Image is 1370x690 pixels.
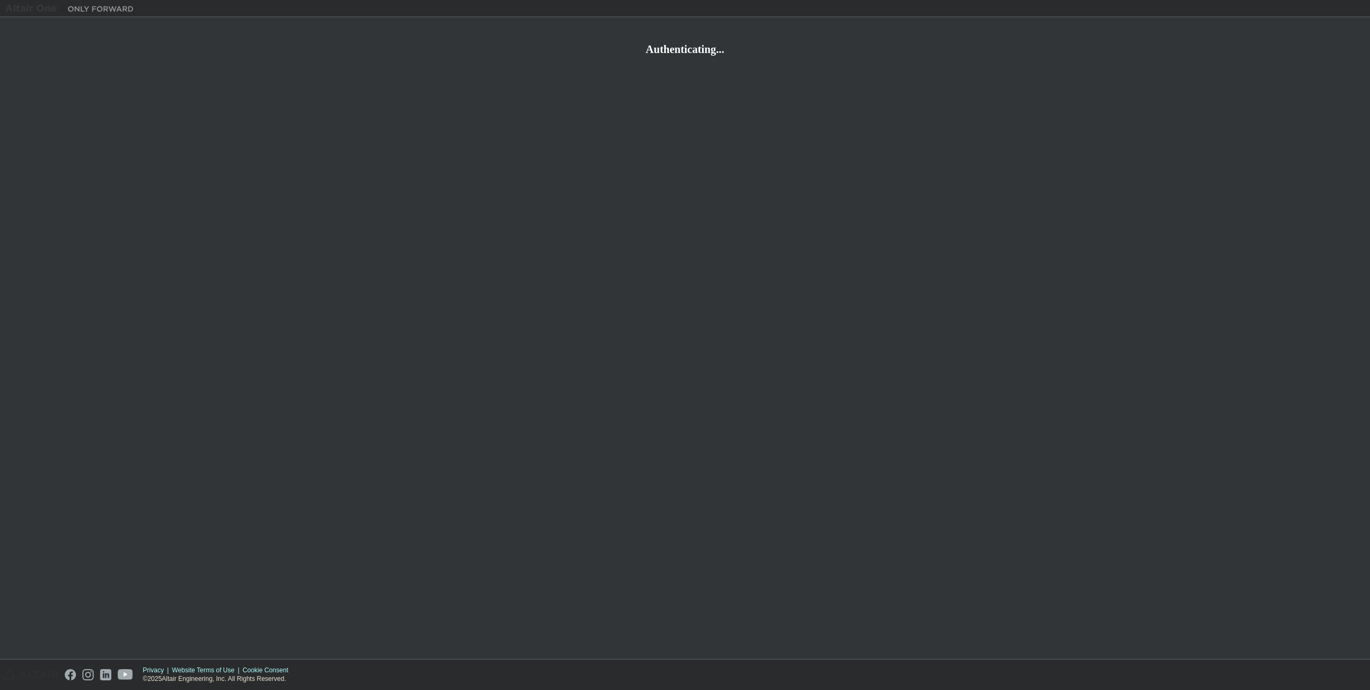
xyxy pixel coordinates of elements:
img: Altair One [5,3,139,14]
img: altair_logo.svg [3,669,58,680]
div: Privacy [143,666,172,674]
img: linkedin.svg [100,669,111,680]
img: youtube.svg [118,669,133,680]
div: Cookie Consent [242,666,294,674]
p: © 2025 Altair Engineering, Inc. All Rights Reserved. [143,674,295,684]
img: instagram.svg [82,669,94,680]
img: facebook.svg [65,669,76,680]
h2: Authenticating... [5,42,1365,56]
div: Website Terms of Use [172,666,242,674]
